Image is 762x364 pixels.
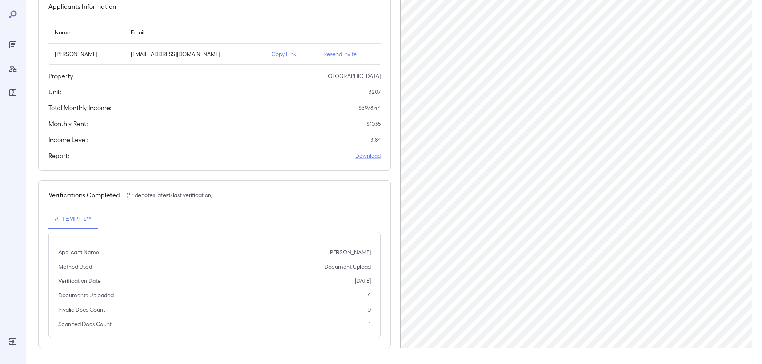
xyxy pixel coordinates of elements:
p: Resend Invite [324,50,374,58]
h5: Applicants Information [48,2,116,11]
p: Scanned Docs Count [58,320,112,328]
p: Document Upload [324,263,371,271]
h5: Property: [48,71,75,81]
p: [PERSON_NAME] [55,50,118,58]
p: Invalid Docs Count [58,306,105,314]
p: $ 1035 [366,120,381,128]
p: Documents Uploaded [58,291,114,299]
p: [GEOGRAPHIC_DATA] [326,72,381,80]
a: Download [355,152,381,160]
p: 3207 [368,88,381,96]
div: Log Out [6,335,19,348]
p: 3.84 [370,136,381,144]
p: Verification Date [58,277,101,285]
h5: Monthly Rent: [48,119,88,129]
div: Manage Users [6,62,19,75]
p: $ 3978.44 [358,104,381,112]
p: (** denotes latest/last verification) [126,191,213,199]
p: Copy Link [272,50,311,58]
h5: Unit: [48,87,62,97]
p: 4 [368,291,371,299]
h5: Income Level: [48,135,88,145]
button: Attempt 1** [48,209,98,229]
table: simple table [48,21,381,65]
p: [DATE] [355,277,371,285]
h5: Total Monthly Income: [48,103,112,113]
p: Method Used [58,263,92,271]
div: Reports [6,38,19,51]
p: [EMAIL_ADDRESS][DOMAIN_NAME] [131,50,259,58]
h5: Report: [48,151,70,161]
h5: Verifications Completed [48,190,120,200]
p: Applicant Name [58,248,99,256]
p: [PERSON_NAME] [328,248,371,256]
th: Email [124,21,265,44]
th: Name [48,21,124,44]
p: 1 [369,320,371,328]
p: 0 [368,306,371,314]
div: FAQ [6,86,19,99]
